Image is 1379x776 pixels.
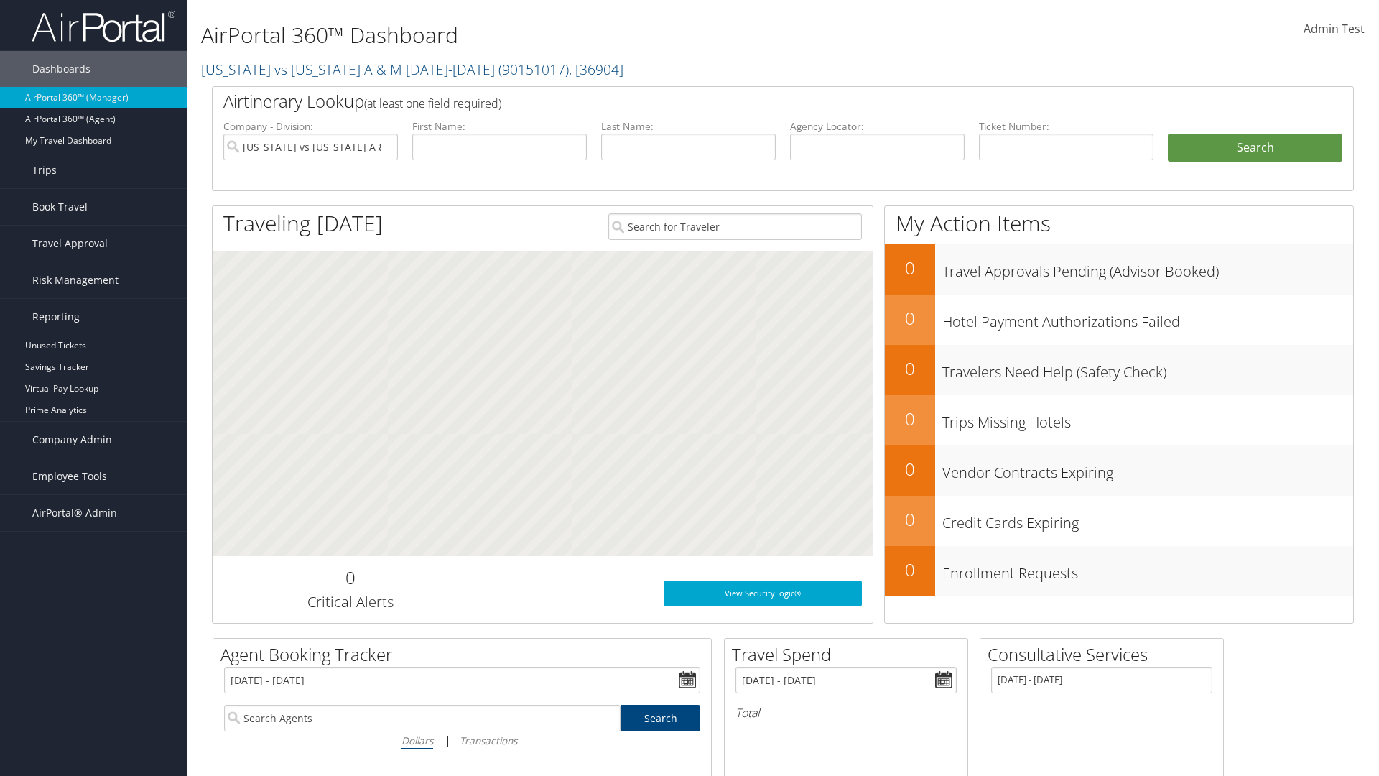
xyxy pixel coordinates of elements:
[885,208,1353,239] h1: My Action Items
[988,642,1223,667] h2: Consultative Services
[885,558,935,582] h2: 0
[224,705,621,731] input: Search Agents
[32,422,112,458] span: Company Admin
[885,507,935,532] h2: 0
[1168,134,1342,162] button: Search
[223,208,383,239] h1: Traveling [DATE]
[223,89,1248,114] h2: Airtinerary Lookup
[942,506,1353,533] h3: Credit Cards Expiring
[885,356,935,381] h2: 0
[885,395,1353,445] a: 0Trips Missing Hotels
[1304,7,1365,52] a: Admin Test
[885,295,1353,345] a: 0Hotel Payment Authorizations Failed
[32,51,90,87] span: Dashboards
[608,213,862,240] input: Search for Traveler
[942,305,1353,332] h3: Hotel Payment Authorizations Failed
[735,705,957,721] h6: Total
[32,189,88,225] span: Book Travel
[885,256,935,280] h2: 0
[32,458,107,494] span: Employee Tools
[32,299,80,335] span: Reporting
[942,254,1353,282] h3: Travel Approvals Pending (Advisor Booked)
[223,565,477,590] h2: 0
[32,226,108,262] span: Travel Approval
[220,642,711,667] h2: Agent Booking Tracker
[569,60,623,79] span: , [ 36904 ]
[885,457,935,481] h2: 0
[885,244,1353,295] a: 0Travel Approvals Pending (Advisor Booked)
[790,119,965,134] label: Agency Locator:
[979,119,1153,134] label: Ticket Number:
[201,60,623,79] a: [US_STATE] vs [US_STATE] A & M [DATE]-[DATE]
[32,152,57,188] span: Trips
[32,9,175,43] img: airportal-logo.png
[1304,21,1365,37] span: Admin Test
[942,355,1353,382] h3: Travelers Need Help (Safety Check)
[885,445,1353,496] a: 0Vendor Contracts Expiring
[664,581,862,606] a: View SecurityLogic®
[364,96,501,111] span: (at least one field required)
[885,546,1353,596] a: 0Enrollment Requests
[732,642,967,667] h2: Travel Spend
[201,20,977,50] h1: AirPortal 360™ Dashboard
[460,734,517,747] i: Transactions
[885,345,1353,395] a: 0Travelers Need Help (Safety Check)
[32,495,117,531] span: AirPortal® Admin
[32,262,119,298] span: Risk Management
[942,556,1353,583] h3: Enrollment Requests
[942,405,1353,433] h3: Trips Missing Hotels
[223,592,477,612] h3: Critical Alerts
[401,734,433,747] i: Dollars
[942,456,1353,483] h3: Vendor Contracts Expiring
[223,119,398,134] label: Company - Division:
[498,60,569,79] span: ( 90151017 )
[412,119,587,134] label: First Name:
[885,306,935,331] h2: 0
[621,705,701,731] a: Search
[224,731,700,749] div: |
[601,119,776,134] label: Last Name:
[885,407,935,431] h2: 0
[885,496,1353,546] a: 0Credit Cards Expiring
